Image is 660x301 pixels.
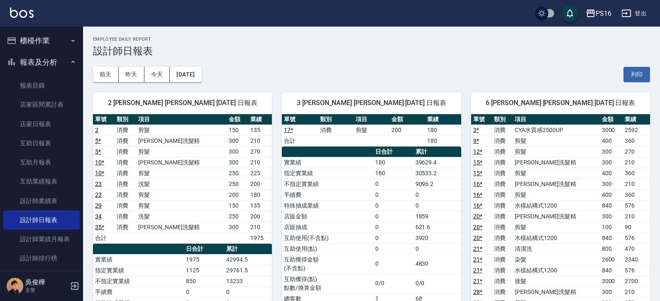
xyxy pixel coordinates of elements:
td: 400 [600,189,623,200]
td: [PERSON_NAME]洗髮精 [136,135,227,146]
button: [DATE] [170,67,201,82]
td: 消費 [115,157,136,168]
td: 剪髮 [136,189,227,200]
th: 累計 [224,244,272,255]
td: 0 [373,189,413,200]
th: 日合計 [373,147,413,157]
td: 0 [373,254,413,274]
button: 列印 [623,67,650,82]
td: 染髮 [513,254,600,265]
td: 13233 [224,276,272,286]
td: 250 [227,168,248,179]
td: 剪髮 [354,125,389,135]
th: 業績 [248,114,272,125]
td: 0 [184,286,224,297]
th: 業績 [623,114,650,125]
td: 300 [600,211,623,222]
td: 洗髮 [136,211,227,222]
td: [PERSON_NAME]洗髮精 [136,157,227,168]
th: 項目 [513,114,600,125]
td: 300 [227,146,248,157]
td: [PERSON_NAME]洗髮精 [136,222,227,232]
td: 0 [373,243,413,254]
th: 累計 [413,147,461,157]
td: 清潔洗 [513,243,600,254]
td: 42994.5 [224,254,272,265]
th: 單號 [93,114,115,125]
td: 210 [623,179,650,189]
td: 店販金額 [282,211,373,222]
th: 業績 [425,114,461,125]
td: 實業績 [93,254,184,265]
td: 剪髮 [136,146,227,157]
td: 消費 [492,254,513,265]
td: 470 [623,243,650,254]
td: 360 [623,189,650,200]
table: a dense table [282,114,461,147]
td: 合計 [93,232,115,243]
td: 互助獲得金額 (不含點) [282,254,373,274]
td: 剪髮 [513,222,600,232]
a: 互助月報表 [3,153,80,172]
td: 0 [373,232,413,243]
td: 210 [248,157,272,168]
td: 0 [413,200,461,211]
td: 消費 [492,125,513,135]
td: 135 [248,125,272,135]
td: 210 [623,286,650,297]
td: 210 [248,222,272,232]
button: 昨天 [119,67,144,82]
td: 剪髮 [136,168,227,179]
td: 3920 [413,232,461,243]
a: 23 [95,181,102,187]
td: 洗髮 [136,179,227,189]
a: 店家日報表 [3,115,80,134]
a: 互助業績報表 [3,172,80,191]
td: 210 [623,211,650,222]
td: 消費 [492,243,513,254]
td: 39629.4 [413,157,461,168]
td: 消費 [492,222,513,232]
td: 消費 [492,168,513,179]
td: 實業績 [282,157,373,168]
a: 2 [95,127,98,133]
a: 報表目錄 [3,76,80,95]
td: 消費 [115,125,136,135]
td: 消費 [492,265,513,276]
table: a dense table [93,114,272,244]
td: 消費 [115,222,136,232]
td: 0/0 [413,274,461,293]
td: 互助獲得(點) 點數/換算金額 [282,274,373,293]
th: 金額 [389,114,425,125]
td: 消費 [115,189,136,200]
td: 210 [623,157,650,168]
td: 576 [623,200,650,211]
td: 水樣結構式1200 [513,265,600,276]
button: 櫃檯作業 [3,30,80,51]
td: 210 [248,135,272,146]
td: 9096.2 [413,179,461,189]
th: 類別 [115,114,136,125]
td: 30533.2 [413,168,461,179]
button: 今天 [144,67,170,82]
td: 指定實業績 [282,168,373,179]
th: 金額 [600,114,623,125]
td: 剪髮 [513,168,600,179]
td: 300 [227,222,248,232]
td: 特殊抽成業績 [282,200,373,211]
td: 0 [413,189,461,200]
td: 互助使用(不含點) [282,232,373,243]
td: 225 [248,168,272,179]
td: 水樣結構式1200 [513,200,600,211]
td: 1859 [413,211,461,222]
td: 0 [373,222,413,232]
span: 3 [PERSON_NAME] [PERSON_NAME] [DATE] 日報表 [292,99,451,107]
img: Logo [10,7,34,18]
td: 消費 [492,276,513,286]
td: 180 [425,135,461,146]
td: [PERSON_NAME]洗髮精 [513,286,600,297]
td: 576 [623,232,650,243]
td: 840 [600,232,623,243]
button: 登出 [618,6,650,21]
td: 250 [227,211,248,222]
